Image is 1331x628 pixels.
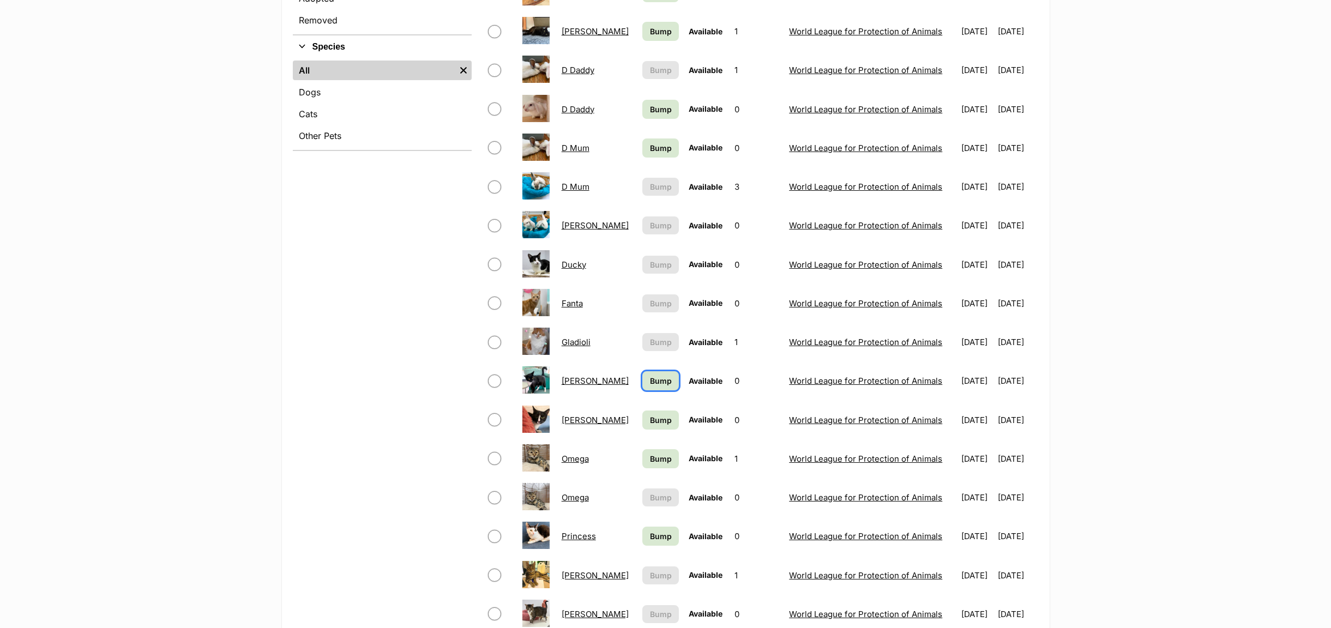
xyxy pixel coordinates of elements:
[522,289,550,316] img: Fanta
[562,298,583,309] a: Fanta
[642,410,678,430] a: Bump
[789,26,942,37] a: World League for Protection of Animals
[650,570,672,581] span: Bump
[689,221,722,230] span: Available
[650,336,672,348] span: Bump
[650,259,672,270] span: Bump
[562,531,596,541] a: Princess
[957,479,997,516] td: [DATE]
[957,323,997,361] td: [DATE]
[998,479,1038,516] td: [DATE]
[957,285,997,322] td: [DATE]
[293,126,472,146] a: Other Pets
[455,61,472,80] a: Remove filter
[789,220,942,231] a: World League for Protection of Animals
[689,182,722,191] span: Available
[730,168,784,206] td: 3
[998,13,1038,50] td: [DATE]
[730,90,784,128] td: 0
[957,557,997,594] td: [DATE]
[998,168,1038,206] td: [DATE]
[293,10,472,30] a: Removed
[642,449,678,468] a: Bump
[957,207,997,244] td: [DATE]
[562,182,589,192] a: D Mum
[642,178,678,196] button: Bump
[789,492,942,503] a: World League for Protection of Animals
[562,26,629,37] a: [PERSON_NAME]
[689,337,722,347] span: Available
[522,366,550,394] img: Harry
[522,172,550,200] img: D Mum
[650,608,672,620] span: Bump
[789,337,942,347] a: World League for Protection of Animals
[730,557,784,594] td: 1
[562,220,629,231] a: [PERSON_NAME]
[689,532,722,541] span: Available
[789,415,942,425] a: World League for Protection of Animals
[998,246,1038,283] td: [DATE]
[642,256,678,274] button: Bump
[562,415,629,425] a: [PERSON_NAME]
[689,27,722,36] span: Available
[650,530,672,542] span: Bump
[998,517,1038,555] td: [DATE]
[562,492,589,503] a: Omega
[957,246,997,283] td: [DATE]
[730,362,784,400] td: 0
[689,104,722,113] span: Available
[293,58,472,150] div: Species
[650,142,672,154] span: Bump
[642,138,678,158] a: Bump
[642,100,678,119] a: Bump
[650,453,672,464] span: Bump
[562,570,629,581] a: [PERSON_NAME]
[730,323,784,361] td: 1
[730,285,784,322] td: 0
[650,104,672,115] span: Bump
[650,26,672,37] span: Bump
[957,440,997,478] td: [DATE]
[730,479,784,516] td: 0
[789,454,942,464] a: World League for Protection of Animals
[522,134,550,161] img: D Mum
[998,323,1038,361] td: [DATE]
[293,82,472,102] a: Dogs
[562,104,594,114] a: D Daddy
[957,90,997,128] td: [DATE]
[789,182,942,192] a: World League for Protection of Animals
[689,143,722,152] span: Available
[789,570,942,581] a: World League for Protection of Animals
[522,95,550,122] img: D Daddy
[730,401,784,439] td: 0
[689,570,722,579] span: Available
[789,104,942,114] a: World League for Protection of Animals
[293,61,455,80] a: All
[730,207,784,244] td: 0
[998,207,1038,244] td: [DATE]
[642,333,678,351] button: Bump
[730,440,784,478] td: 1
[998,129,1038,167] td: [DATE]
[642,61,678,79] button: Bump
[562,337,591,347] a: Gladioli
[522,211,550,238] img: Donna
[642,488,678,506] button: Bump
[562,454,589,464] a: Omega
[789,143,942,153] a: World League for Protection of Animals
[650,220,672,231] span: Bump
[730,517,784,555] td: 0
[789,65,942,75] a: World League for Protection of Animals
[789,259,942,270] a: World League for Protection of Animals
[562,259,586,270] a: Ducky
[730,129,784,167] td: 0
[998,362,1038,400] td: [DATE]
[293,40,472,54] button: Species
[957,13,997,50] td: [DATE]
[562,376,629,386] a: [PERSON_NAME]
[730,13,784,50] td: 1
[957,401,997,439] td: [DATE]
[522,56,550,83] img: D Daddy
[730,246,784,283] td: 0
[650,181,672,192] span: Bump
